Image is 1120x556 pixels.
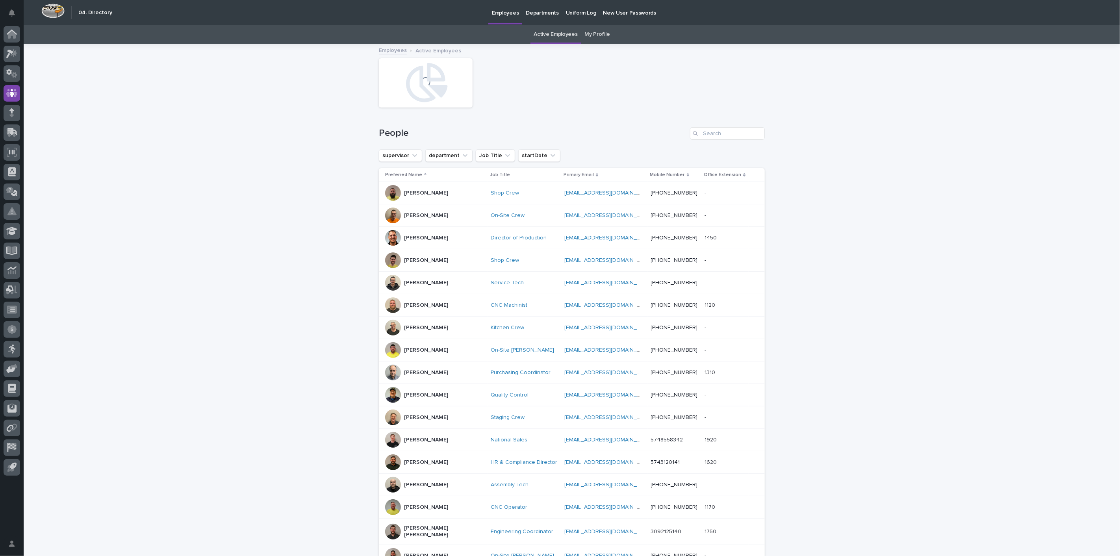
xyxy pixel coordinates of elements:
[651,213,698,218] a: [PHONE_NUMBER]
[651,280,698,285] a: [PHONE_NUMBER]
[491,280,524,286] a: Service Tech
[705,323,708,331] p: -
[564,325,653,330] a: [EMAIL_ADDRESS][DOMAIN_NAME]
[10,9,20,22] div: Notifications
[379,406,765,429] tr: [PERSON_NAME]Staging Crew [EMAIL_ADDRESS][DOMAIN_NAME] [PHONE_NUMBER]--
[491,190,519,196] a: Shop Crew
[564,437,653,443] a: [EMAIL_ADDRESS][DOMAIN_NAME]
[705,527,718,535] p: 1750
[564,258,653,263] a: [EMAIL_ADDRESS][DOMAIN_NAME]
[404,212,448,219] p: [PERSON_NAME]
[564,171,594,179] p: Primary Email
[491,257,519,264] a: Shop Crew
[690,127,765,140] input: Search
[491,235,547,241] a: Director of Production
[425,149,473,162] button: department
[564,370,653,375] a: [EMAIL_ADDRESS][DOMAIN_NAME]
[491,482,528,488] a: Assembly Tech
[705,256,708,264] p: -
[41,4,65,18] img: Workspace Logo
[564,415,653,420] a: [EMAIL_ADDRESS][DOMAIN_NAME]
[705,502,717,511] p: 1170
[490,171,510,179] p: Job Title
[404,392,448,398] p: [PERSON_NAME]
[651,482,698,487] a: [PHONE_NUMBER]
[491,528,553,535] a: Engineering Coordinator
[564,235,653,241] a: [EMAIL_ADDRESS][DOMAIN_NAME]
[491,414,525,421] a: Staging Crew
[404,459,448,466] p: [PERSON_NAME]
[491,459,557,466] a: HR & Compliance Director
[564,392,653,398] a: [EMAIL_ADDRESS][DOMAIN_NAME]
[705,300,717,309] p: 1120
[379,339,765,361] tr: [PERSON_NAME]On-Site [PERSON_NAME] [EMAIL_ADDRESS][DOMAIN_NAME] [PHONE_NUMBER]--
[564,529,653,534] a: [EMAIL_ADDRESS][DOMAIN_NAME]
[564,347,653,353] a: [EMAIL_ADDRESS][DOMAIN_NAME]
[705,233,718,241] p: 1450
[705,278,708,286] p: -
[404,369,448,376] p: [PERSON_NAME]
[491,392,528,398] a: Quality Control
[651,437,683,443] a: 5748558342
[491,212,525,219] a: On-Site Crew
[404,414,448,421] p: [PERSON_NAME]
[518,149,560,162] button: startDate
[651,392,698,398] a: [PHONE_NUMBER]
[404,302,448,309] p: [PERSON_NAME]
[404,437,448,443] p: [PERSON_NAME]
[651,347,698,353] a: [PHONE_NUMBER]
[379,182,765,204] tr: [PERSON_NAME]Shop Crew [EMAIL_ADDRESS][DOMAIN_NAME] [PHONE_NUMBER]--
[379,204,765,227] tr: [PERSON_NAME]On-Site Crew [EMAIL_ADDRESS][DOMAIN_NAME] [PHONE_NUMBER]--
[564,280,653,285] a: [EMAIL_ADDRESS][DOMAIN_NAME]
[650,171,685,179] p: Mobile Number
[4,5,20,21] button: Notifications
[705,458,718,466] p: 1620
[404,347,448,354] p: [PERSON_NAME]
[491,369,551,376] a: Purchasing Coordinator
[651,529,682,534] a: 3092125140
[491,437,527,443] a: National Sales
[379,384,765,406] tr: [PERSON_NAME]Quality Control [EMAIL_ADDRESS][DOMAIN_NAME] [PHONE_NUMBER]--
[404,235,448,241] p: [PERSON_NAME]
[491,347,554,354] a: On-Site [PERSON_NAME]
[379,128,687,139] h1: People
[651,302,698,308] a: [PHONE_NUMBER]
[705,368,717,376] p: 1310
[705,480,708,488] p: -
[78,9,112,16] h2: 04. Directory
[404,525,483,538] p: [PERSON_NAME] [PERSON_NAME]
[404,190,448,196] p: [PERSON_NAME]
[705,413,708,421] p: -
[379,149,422,162] button: supervisor
[564,504,653,510] a: [EMAIL_ADDRESS][DOMAIN_NAME]
[534,25,578,44] a: Active Employees
[705,211,708,219] p: -
[385,171,422,179] p: Preferred Name
[491,504,527,511] a: CNC Operator
[705,390,708,398] p: -
[476,149,515,162] button: Job Title
[404,257,448,264] p: [PERSON_NAME]
[379,249,765,272] tr: [PERSON_NAME]Shop Crew [EMAIL_ADDRESS][DOMAIN_NAME] [PHONE_NUMBER]--
[379,227,765,249] tr: [PERSON_NAME]Director of Production [EMAIL_ADDRESS][DOMAIN_NAME] [PHONE_NUMBER]14501450
[651,504,698,510] a: [PHONE_NUMBER]
[564,302,653,308] a: [EMAIL_ADDRESS][DOMAIN_NAME]
[379,45,407,54] a: Employees
[404,280,448,286] p: [PERSON_NAME]
[705,188,708,196] p: -
[379,294,765,317] tr: [PERSON_NAME]CNC Machinist [EMAIL_ADDRESS][DOMAIN_NAME] [PHONE_NUMBER]11201120
[404,482,448,488] p: [PERSON_NAME]
[564,213,653,218] a: [EMAIL_ADDRESS][DOMAIN_NAME]
[379,429,765,451] tr: [PERSON_NAME]National Sales [EMAIL_ADDRESS][DOMAIN_NAME] 574855834219201920
[651,415,698,420] a: [PHONE_NUMBER]
[404,504,448,511] p: [PERSON_NAME]
[379,474,765,496] tr: [PERSON_NAME]Assembly Tech [EMAIL_ADDRESS][DOMAIN_NAME] [PHONE_NUMBER]--
[585,25,610,44] a: My Profile
[651,370,698,375] a: [PHONE_NUMBER]
[564,460,653,465] a: [EMAIL_ADDRESS][DOMAIN_NAME]
[379,317,765,339] tr: [PERSON_NAME]Kitchen Crew [EMAIL_ADDRESS][DOMAIN_NAME] [PHONE_NUMBER]--
[705,345,708,354] p: -
[564,482,653,487] a: [EMAIL_ADDRESS][DOMAIN_NAME]
[379,519,765,545] tr: [PERSON_NAME] [PERSON_NAME]Engineering Coordinator [EMAIL_ADDRESS][DOMAIN_NAME] 309212514017501750
[705,435,718,443] p: 1920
